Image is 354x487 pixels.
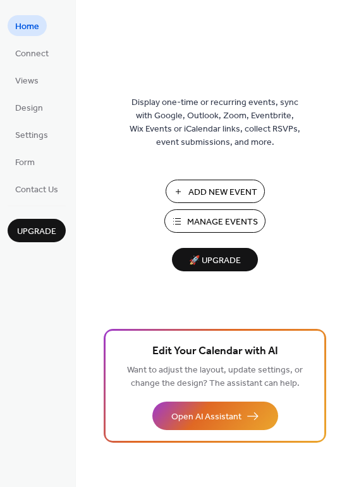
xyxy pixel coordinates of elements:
[187,216,258,229] span: Manage Events
[8,219,66,242] button: Upgrade
[15,20,39,34] span: Home
[15,47,49,61] span: Connect
[15,102,43,115] span: Design
[8,42,56,63] a: Connect
[166,180,265,203] button: Add New Event
[152,343,278,361] span: Edit Your Calendar with AI
[8,178,66,199] a: Contact Us
[127,362,303,392] span: Want to adjust the layout, update settings, or change the design? The assistant can help.
[8,124,56,145] a: Settings
[15,75,39,88] span: Views
[130,96,300,149] span: Display one-time or recurring events, sync with Google, Outlook, Zoom, Eventbrite, Wix Events or ...
[15,183,58,197] span: Contact Us
[172,248,258,271] button: 🚀 Upgrade
[180,252,250,269] span: 🚀 Upgrade
[8,70,46,90] a: Views
[164,209,265,233] button: Manage Events
[8,97,51,118] a: Design
[152,402,278,430] button: Open AI Assistant
[188,186,257,199] span: Add New Event
[8,151,42,172] a: Form
[17,225,56,238] span: Upgrade
[8,15,47,36] a: Home
[15,156,35,170] span: Form
[171,410,241,424] span: Open AI Assistant
[15,129,48,142] span: Settings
